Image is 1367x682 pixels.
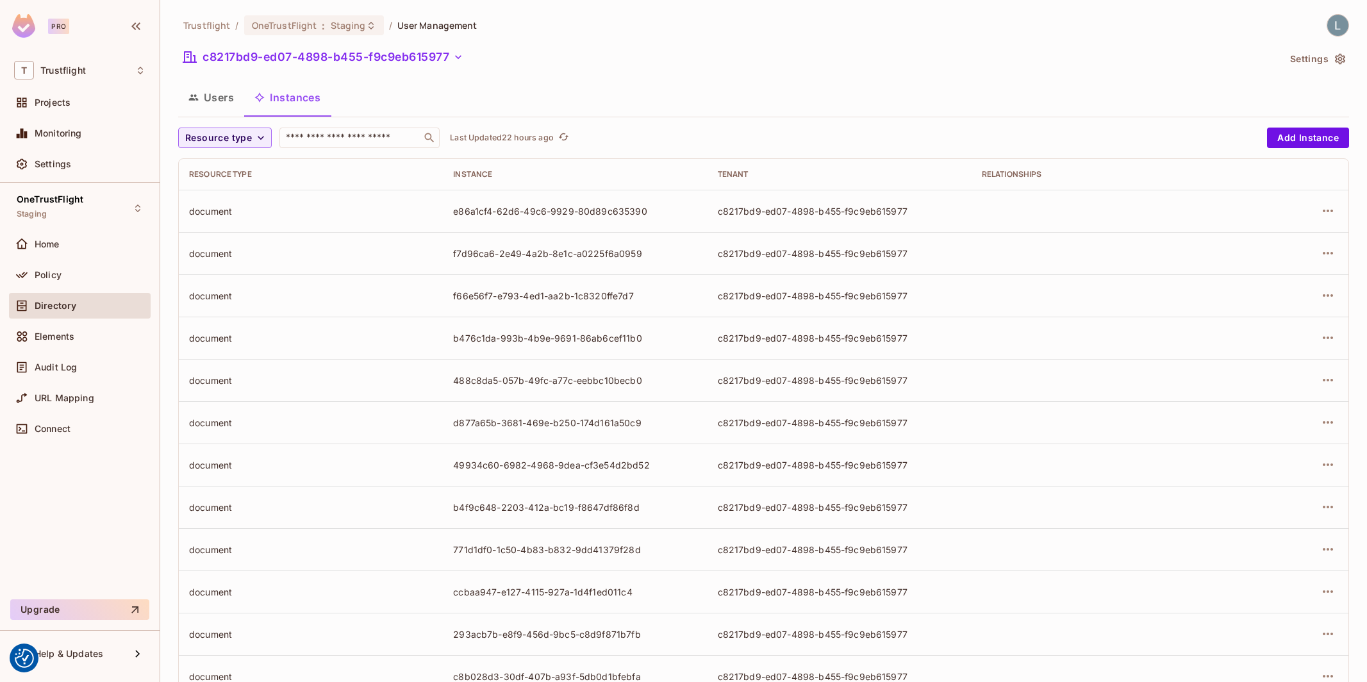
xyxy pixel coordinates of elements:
[453,586,697,598] div: ccbaa947-e127-4115-927a-1d4f1ed011c4
[178,128,272,148] button: Resource type
[35,270,62,280] span: Policy
[189,586,433,598] div: document
[453,247,697,260] div: f7d96ca6-2e49-4a2b-8e1c-a0225f6a0959
[453,459,697,471] div: 49934c60-6982-4968-9dea-cf3e54d2bd52
[178,47,468,67] button: c8217bd9-ed07-4898-b455-f9c9eb615977
[40,65,86,76] span: Workspace: Trustflight
[17,209,47,219] span: Staging
[252,19,317,31] span: OneTrustFlight
[189,332,433,344] div: document
[189,290,433,302] div: document
[453,374,697,387] div: 488c8da5-057b-49fc-a77c-eebbc10becb0
[35,301,76,311] span: Directory
[718,628,961,640] div: c8217bd9-ed07-4898-b455-f9c9eb615977
[35,649,103,659] span: Help & Updates
[189,459,433,471] div: document
[718,417,961,429] div: c8217bd9-ed07-4898-b455-f9c9eb615977
[453,501,697,513] div: b4f9c648-2203-412a-bc19-f8647df86f8d
[183,19,230,31] span: the active workspace
[718,586,961,598] div: c8217bd9-ed07-4898-b455-f9c9eb615977
[1267,128,1349,148] button: Add Instance
[189,169,433,179] div: Resource type
[15,649,34,668] button: Consent Preferences
[397,19,477,31] span: User Management
[718,205,961,217] div: c8217bd9-ed07-4898-b455-f9c9eb615977
[453,544,697,556] div: 771d1df0-1c50-4b83-b832-9dd41379f28d
[48,19,69,34] div: Pro
[14,61,34,79] span: T
[244,81,331,113] button: Instances
[185,130,252,146] span: Resource type
[718,544,961,556] div: c8217bd9-ed07-4898-b455-f9c9eb615977
[35,362,77,372] span: Audit Log
[1285,49,1349,69] button: Settings
[189,247,433,260] div: document
[35,97,70,108] span: Projects
[35,159,71,169] span: Settings
[35,424,70,434] span: Connect
[982,169,1225,179] div: Relationships
[453,628,697,640] div: 293acb7b-e8f9-456d-9bc5-c8d9f871b7fb
[235,19,238,31] li: /
[189,417,433,429] div: document
[450,133,554,143] p: Last Updated 22 hours ago
[189,628,433,640] div: document
[17,194,83,204] span: OneTrustFlight
[189,205,433,217] div: document
[453,169,697,179] div: Instance
[453,332,697,344] div: b476c1da-993b-4b9e-9691-86ab6cef11b0
[189,374,433,387] div: document
[718,247,961,260] div: c8217bd9-ed07-4898-b455-f9c9eb615977
[718,501,961,513] div: c8217bd9-ed07-4898-b455-f9c9eb615977
[331,19,366,31] span: Staging
[189,544,433,556] div: document
[12,14,35,38] img: SReyMgAAAABJRU5ErkJggg==
[718,332,961,344] div: c8217bd9-ed07-4898-b455-f9c9eb615977
[321,21,326,31] span: :
[453,417,697,429] div: d877a65b-3681-469e-b250-174d161a50c9
[10,599,149,620] button: Upgrade
[189,501,433,513] div: document
[453,205,697,217] div: e86a1cf4-62d6-49c6-9929-80d89c635390
[556,130,572,146] button: refresh
[35,239,60,249] span: Home
[15,649,34,668] img: Revisit consent button
[35,393,94,403] span: URL Mapping
[453,290,697,302] div: f66e56f7-e793-4ed1-aa2b-1c8320ffe7d7
[178,81,244,113] button: Users
[718,169,961,179] div: Tenant
[718,290,961,302] div: c8217bd9-ed07-4898-b455-f9c9eb615977
[558,131,569,144] span: refresh
[35,331,74,342] span: Elements
[718,374,961,387] div: c8217bd9-ed07-4898-b455-f9c9eb615977
[389,19,392,31] li: /
[1327,15,1348,36] img: Lewis Youl
[718,459,961,471] div: c8217bd9-ed07-4898-b455-f9c9eb615977
[35,128,82,138] span: Monitoring
[554,130,572,146] span: Click to refresh data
